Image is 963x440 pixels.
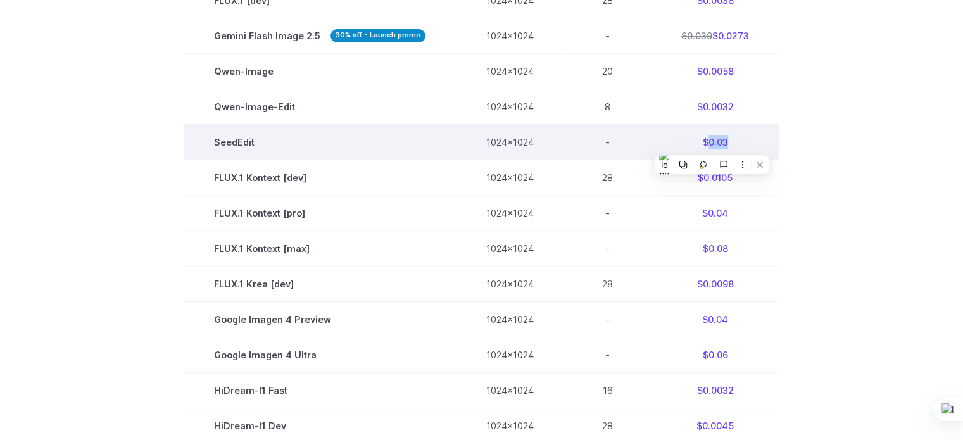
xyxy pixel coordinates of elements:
td: $0.0032 [651,89,779,124]
td: FLUX.1 Krea [dev] [184,267,456,302]
td: FLUX.1 Kontext [max] [184,230,456,266]
td: $0.0098 [651,267,779,302]
td: - [564,230,651,266]
td: 28 [564,160,651,195]
td: $0.08 [651,230,779,266]
td: - [564,124,651,160]
td: - [564,302,651,337]
td: FLUX.1 Kontext [dev] [184,160,456,195]
span: Gemini Flash Image 2.5 [214,28,425,43]
td: Qwen-Image-Edit [184,89,456,124]
td: HiDream-I1 Fast [184,373,456,408]
strong: 30% off - Launch promo [330,29,425,42]
td: $0.03 [651,124,779,160]
td: $0.0058 [651,53,779,89]
td: 1024x1024 [456,124,564,160]
td: $0.04 [651,302,779,337]
td: SeedEdit [184,124,456,160]
td: 1024x1024 [456,230,564,266]
td: $0.0105 [651,160,779,195]
td: 1024x1024 [456,337,564,373]
td: 20 [564,53,651,89]
td: 1024x1024 [456,160,564,195]
td: 1024x1024 [456,18,564,53]
td: 1024x1024 [456,53,564,89]
td: $0.0032 [651,373,779,408]
td: 1024x1024 [456,302,564,337]
td: - [564,18,651,53]
td: - [564,337,651,373]
td: 1024x1024 [456,373,564,408]
td: $0.0273 [651,18,779,53]
td: 8 [564,89,651,124]
td: 16 [564,373,651,408]
td: Google Imagen 4 Ultra [184,337,456,373]
td: Qwen-Image [184,53,456,89]
td: 1024x1024 [456,89,564,124]
td: 1024x1024 [456,195,564,230]
td: 1024x1024 [456,267,564,302]
td: $0.06 [651,337,779,373]
td: - [564,195,651,230]
td: FLUX.1 Kontext [pro] [184,195,456,230]
td: $0.04 [651,195,779,230]
td: 28 [564,267,651,302]
td: Google Imagen 4 Preview [184,302,456,337]
s: $0.039 [681,30,712,41]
